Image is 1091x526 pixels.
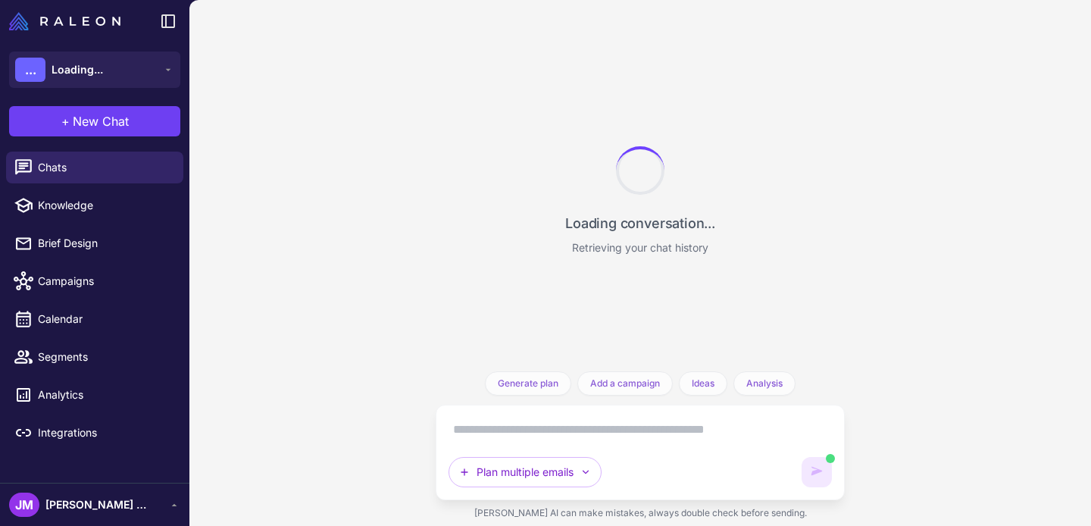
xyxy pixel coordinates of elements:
[9,493,39,517] div: JM
[9,12,127,30] a: Raleon Logo
[6,379,183,411] a: Analytics
[9,52,180,88] button: ...Loading...
[746,377,783,390] span: Analysis
[679,371,727,396] button: Ideas
[9,12,120,30] img: Raleon Logo
[485,371,571,396] button: Generate plan
[6,341,183,373] a: Segments
[38,387,171,403] span: Analytics
[15,58,45,82] div: ...
[572,240,708,256] p: Retrieving your chat history
[38,273,171,290] span: Campaigns
[61,112,70,130] span: +
[590,377,660,390] span: Add a campaign
[6,189,183,221] a: Knowledge
[498,377,558,390] span: Generate plan
[565,213,715,233] p: Loading conversation...
[9,106,180,136] button: +New Chat
[6,152,183,183] a: Chats
[38,349,171,365] span: Segments
[577,371,673,396] button: Add a campaign
[38,235,171,252] span: Brief Design
[52,61,103,78] span: Loading...
[826,454,835,463] span: AI is generating content. You can still type but cannot send yet.
[45,496,152,513] span: [PERSON_NAME] Claufer [PERSON_NAME]
[692,377,714,390] span: Ideas
[38,311,171,327] span: Calendar
[38,424,171,441] span: Integrations
[6,303,183,335] a: Calendar
[436,500,845,526] div: [PERSON_NAME] AI can make mistakes, always double check before sending.
[38,159,171,176] span: Chats
[733,371,796,396] button: Analysis
[449,457,602,487] button: Plan multiple emails
[6,265,183,297] a: Campaigns
[6,227,183,259] a: Brief Design
[73,112,129,130] span: New Chat
[38,197,171,214] span: Knowledge
[802,457,832,487] button: AI is generating content. You can keep typing but cannot send until it completes.
[6,417,183,449] a: Integrations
